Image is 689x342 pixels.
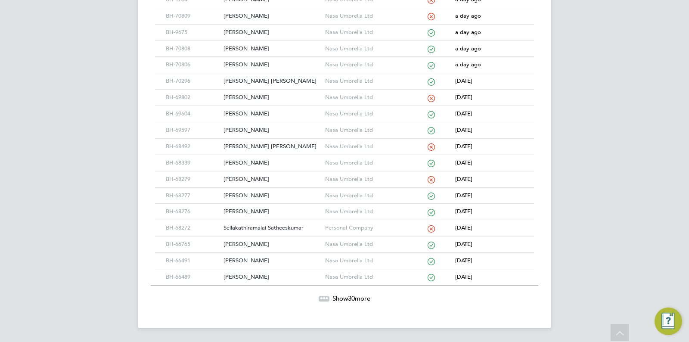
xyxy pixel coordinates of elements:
[323,106,410,122] div: Nasa Umbrella Ltd
[221,253,323,269] div: [PERSON_NAME]
[455,175,472,183] span: [DATE]
[455,240,472,248] span: [DATE]
[455,143,472,150] span: [DATE]
[323,269,410,285] div: Nasa Umbrella Ltd
[164,203,525,211] a: BH-68276[PERSON_NAME]Nasa Umbrella Ltd[DATE]
[221,188,323,204] div: [PERSON_NAME]
[221,57,323,73] div: [PERSON_NAME]
[323,171,410,187] div: Nasa Umbrella Ltd
[323,122,410,138] div: Nasa Umbrella Ltd
[164,8,525,15] a: BH-70809[PERSON_NAME]Nasa Umbrella Ltda day ago
[655,308,682,335] button: Engage Resource Center
[323,90,410,106] div: Nasa Umbrella Ltd
[455,93,472,101] span: [DATE]
[323,204,410,220] div: Nasa Umbrella Ltd
[323,25,410,40] div: Nasa Umbrella Ltd
[455,273,472,280] span: [DATE]
[164,253,221,269] div: BH-66491
[164,236,221,252] div: BH-66765
[164,41,221,57] div: BH-70808
[164,187,525,195] a: BH-68277[PERSON_NAME]Nasa Umbrella Ltd[DATE]
[164,90,221,106] div: BH-69802
[221,106,323,122] div: [PERSON_NAME]
[332,294,370,302] span: Show more
[455,208,472,215] span: [DATE]
[323,73,410,89] div: Nasa Umbrella Ltd
[164,171,221,187] div: BH-68279
[221,236,323,252] div: [PERSON_NAME]
[348,294,355,302] span: 30
[455,159,472,166] span: [DATE]
[164,138,525,146] a: BH-68492[PERSON_NAME] [PERSON_NAME]Nasa Umbrella Ltd[DATE]
[164,106,525,113] a: BH-69604[PERSON_NAME]Nasa Umbrella Ltd[DATE]
[323,236,410,252] div: Nasa Umbrella Ltd
[164,73,525,80] a: BH-70296[PERSON_NAME] [PERSON_NAME]Nasa Umbrella Ltd[DATE]
[455,28,481,36] span: a day ago
[221,122,323,138] div: [PERSON_NAME]
[164,220,221,236] div: BH-68272
[323,188,410,204] div: Nasa Umbrella Ltd
[221,204,323,220] div: [PERSON_NAME]
[323,155,410,171] div: Nasa Umbrella Ltd
[221,25,323,40] div: [PERSON_NAME]
[164,188,221,204] div: BH-68277
[164,236,525,243] a: BH-66765[PERSON_NAME]Nasa Umbrella Ltd[DATE]
[164,220,525,227] a: BH-68272Sellakathiramalai SatheeskumarPersonal Company[DATE]
[221,41,323,57] div: [PERSON_NAME]
[164,8,221,24] div: BH-70809
[221,139,323,155] div: [PERSON_NAME] [PERSON_NAME]
[164,73,221,89] div: BH-70296
[221,269,323,285] div: [PERSON_NAME]
[455,45,481,52] span: a day ago
[221,8,323,24] div: [PERSON_NAME]
[455,12,481,19] span: a day ago
[455,126,472,134] span: [DATE]
[221,220,323,236] div: Sellakathiramalai Satheeskumar
[455,257,472,264] span: [DATE]
[164,24,525,31] a: BH-9675[PERSON_NAME]Nasa Umbrella Ltda day ago
[323,139,410,155] div: Nasa Umbrella Ltd
[164,122,525,129] a: BH-69597[PERSON_NAME]Nasa Umbrella Ltd[DATE]
[164,204,221,220] div: BH-68276
[164,57,221,73] div: BH-70806
[221,155,323,171] div: [PERSON_NAME]
[164,139,221,155] div: BH-68492
[323,253,410,269] div: Nasa Umbrella Ltd
[323,57,410,73] div: Nasa Umbrella Ltd
[164,40,525,48] a: BH-70808[PERSON_NAME]Nasa Umbrella Ltda day ago
[164,89,525,96] a: BH-69802[PERSON_NAME]Nasa Umbrella Ltd[DATE]
[455,110,472,117] span: [DATE]
[455,192,472,199] span: [DATE]
[164,252,525,260] a: BH-66491[PERSON_NAME]Nasa Umbrella Ltd[DATE]
[164,106,221,122] div: BH-69604
[164,56,525,64] a: BH-70806[PERSON_NAME]Nasa Umbrella Ltda day ago
[221,73,323,89] div: [PERSON_NAME] [PERSON_NAME]
[164,25,221,40] div: BH-9675
[164,155,525,162] a: BH-68339[PERSON_NAME]Nasa Umbrella Ltd[DATE]
[221,90,323,106] div: [PERSON_NAME]
[164,171,525,178] a: BH-68279[PERSON_NAME]Nasa Umbrella Ltd[DATE]
[164,269,525,276] a: BH-66489[PERSON_NAME]Nasa Umbrella Ltd[DATE]
[455,77,472,84] span: [DATE]
[455,224,472,231] span: [DATE]
[323,220,410,236] div: Personal Company
[164,122,221,138] div: BH-69597
[164,269,221,285] div: BH-66489
[455,61,481,68] span: a day ago
[323,8,410,24] div: Nasa Umbrella Ltd
[221,171,323,187] div: [PERSON_NAME]
[323,41,410,57] div: Nasa Umbrella Ltd
[164,155,221,171] div: BH-68339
